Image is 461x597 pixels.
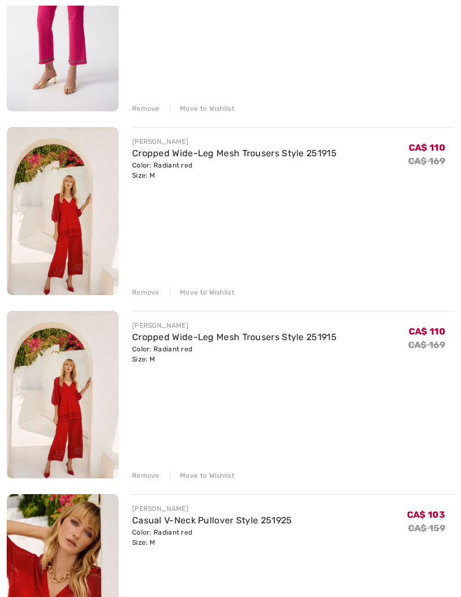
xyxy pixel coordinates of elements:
div: [PERSON_NAME] [132,504,292,514]
div: Move to Wishlist [170,471,234,481]
a: Cropped Wide-Leg Mesh Trousers Style 251915 [132,148,337,159]
div: Color: Radiant red Size: M [132,527,292,548]
s: CA$ 169 [408,340,445,350]
span: CA$ 110 [409,142,445,153]
div: Color: Radiant red Size: M [132,160,337,180]
div: Remove [132,103,160,114]
span: CA$ 110 [409,326,445,337]
s: CA$ 169 [408,156,445,166]
div: Remove [132,287,160,297]
img: Cropped Wide-Leg Mesh Trousers Style 251915 [7,127,119,295]
img: Cropped Wide-Leg Mesh Trousers Style 251915 [7,311,119,479]
s: CA$ 159 [408,523,445,533]
a: Casual V-Neck Pullover Style 251925 [132,515,292,526]
div: Remove [132,471,160,481]
div: [PERSON_NAME] [132,320,337,331]
div: Move to Wishlist [170,103,234,114]
div: Move to Wishlist [170,287,234,297]
div: Color: Radiant red Size: M [132,344,337,364]
span: CA$ 103 [407,509,445,520]
div: [PERSON_NAME] [132,137,337,147]
a: Cropped Wide-Leg Mesh Trousers Style 251915 [132,332,337,342]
